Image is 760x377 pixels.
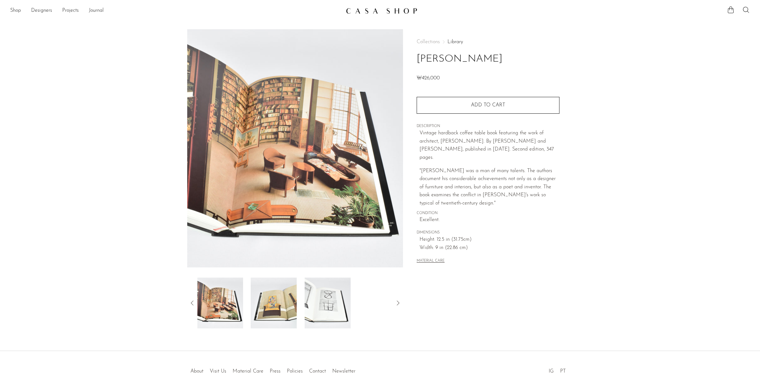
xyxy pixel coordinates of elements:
[417,230,559,236] span: DIMENSIONS
[471,103,505,108] span: Add to cart
[447,39,463,44] a: Library
[417,259,445,264] button: MATERIAL CARE
[287,369,303,374] a: Policies
[10,5,341,16] ul: NEW HEADER MENU
[10,7,21,15] a: Shop
[305,278,351,328] img: Pierre Chareau
[417,124,559,129] span: DESCRIPTION
[197,278,243,328] img: Pierre Chareau
[417,76,440,81] span: ₩426,000
[420,129,559,162] p: Vintage hardback coffee table book featuring the work of architect, [PERSON_NAME]. By [PERSON_NAM...
[187,29,403,267] img: Pierre Chareau
[89,7,104,15] a: Journal
[210,369,226,374] a: Visit Us
[190,369,203,374] a: About
[270,369,281,374] a: Press
[187,364,359,376] ul: Quick links
[420,167,559,208] p: "[PERSON_NAME] was a man of many talents. The authors document his considerable achievements not ...
[549,369,554,374] a: IG
[309,369,326,374] a: Contact
[251,278,297,328] img: Pierre Chareau
[420,236,559,244] span: Height: 12.5 in (31.75cm)
[233,369,263,374] a: Material Care
[417,51,559,67] h1: [PERSON_NAME]
[560,369,566,374] a: PT
[417,97,559,113] button: Add to cart
[10,5,341,16] nav: Desktop navigation
[417,39,559,44] nav: Breadcrumbs
[420,244,559,252] span: Width: 9 in (22.86 cm)
[545,364,569,376] ul: Social Medias
[62,7,79,15] a: Projects
[417,39,440,44] span: Collections
[31,7,52,15] a: Designers
[417,211,559,216] span: CONDITION
[420,216,559,224] span: Excellent.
